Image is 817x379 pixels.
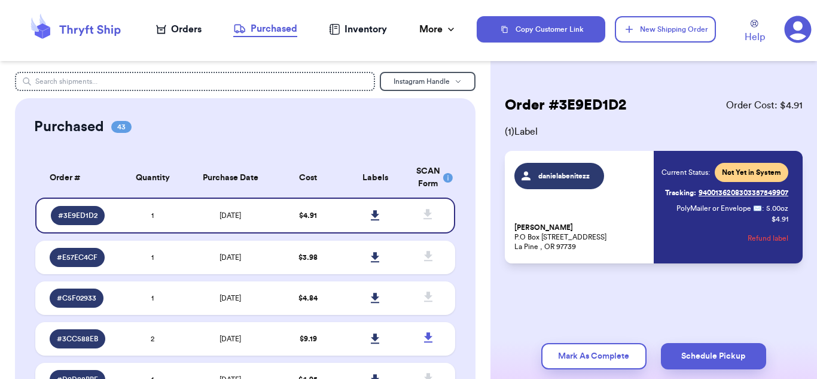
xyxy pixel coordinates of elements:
[329,22,387,37] a: Inventory
[536,171,593,181] span: danielabenitezz
[111,121,132,133] span: 43
[394,78,450,85] span: Instagram Handle
[514,223,573,232] span: [PERSON_NAME]
[57,253,97,262] span: # E57EC4CF
[151,335,154,342] span: 2
[220,295,241,302] span: [DATE]
[416,165,441,190] div: SCAN Form
[615,16,715,43] button: New Shipping Order
[151,295,154,302] span: 1
[661,168,710,177] span: Current Status:
[661,343,766,369] button: Schedule Pickup
[380,72,475,91] button: Instagram Handle
[151,254,154,261] span: 1
[762,204,764,213] span: :
[300,335,317,342] span: $ 9.19
[156,22,202,37] a: Orders
[57,334,98,344] span: # 3CC588EB
[419,22,457,37] div: More
[57,293,96,303] span: # C5F02933
[220,212,241,219] span: [DATE]
[665,183,788,202] a: Tracking:9400136208303357549907
[186,158,275,198] th: Purchase Date
[745,20,765,44] a: Help
[541,343,647,369] button: Mark As Complete
[505,96,626,115] h2: Order # 3E9ED1D2
[233,22,297,36] div: Purchased
[505,125,803,139] span: ( 1 ) Label
[233,22,297,37] a: Purchased
[514,223,647,251] p: P.O Box [STREET_ADDRESS] La Pine , OR 97739
[726,98,803,113] span: Order Cost: $ 4.91
[477,16,606,43] button: Copy Customer Link
[220,254,241,261] span: [DATE]
[745,30,765,44] span: Help
[784,16,812,43] a: 3
[119,158,186,198] th: Quantity
[298,295,318,302] span: $ 4.84
[58,211,97,220] span: # 3E9ED1D2
[275,158,342,198] th: Cost
[722,168,781,177] span: Not Yet in System
[35,158,119,198] th: Order #
[299,212,317,219] span: $ 4.91
[34,117,104,137] h2: Purchased
[151,212,154,219] span: 1
[342,158,408,198] th: Labels
[298,254,318,261] span: $ 3.98
[748,225,788,251] button: Refund label
[772,214,788,224] p: $ 4.91
[766,204,788,213] span: 5.00 oz
[15,72,375,91] input: Search shipments...
[665,188,696,198] span: Tracking:
[676,205,762,212] span: PolyMailer or Envelope ✉️
[220,335,241,342] span: [DATE]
